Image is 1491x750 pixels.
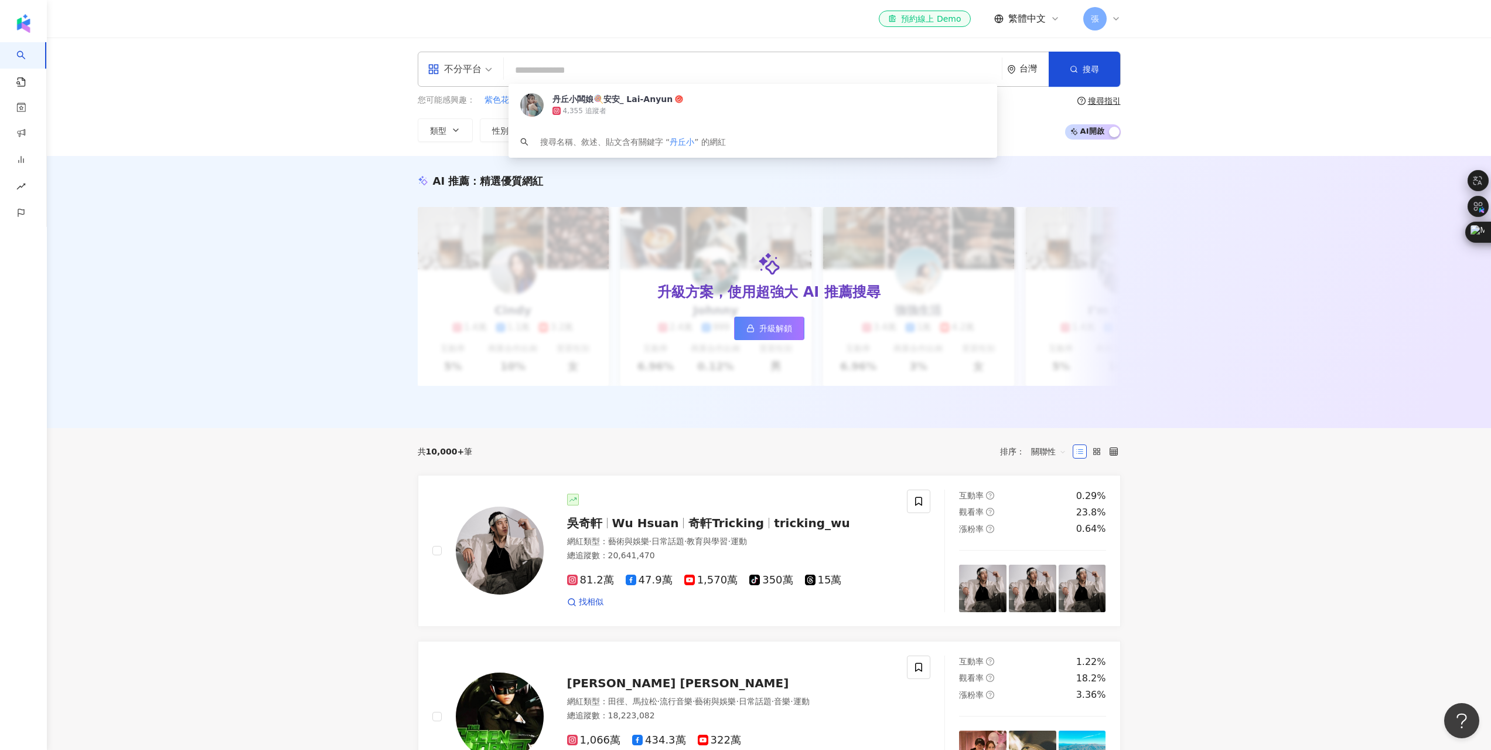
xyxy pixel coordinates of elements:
span: 觀看率 [959,507,984,517]
span: question-circle [986,657,994,666]
span: 教育與學習 [687,537,728,546]
a: 升級解鎖 [734,317,804,340]
span: · [736,697,738,706]
span: 互動率 [625,126,649,135]
span: 47.9萬 [626,574,673,586]
span: question-circle [986,525,994,533]
span: 音樂 [774,697,790,706]
span: 434.3萬 [632,734,686,746]
span: 浪漫伊甸園 [527,94,568,106]
span: 吳奇軒 [567,516,602,530]
iframe: Help Scout Beacon - Open [1444,703,1479,738]
span: 運動 [793,697,810,706]
div: 0.64% [1076,522,1106,535]
div: 搜尋指引 [1088,96,1121,106]
span: 日常話題 [739,697,772,706]
button: 類型 [418,118,473,142]
button: 紫色花園 [484,94,518,107]
span: 藝術與娛樂 [695,697,736,706]
div: 總追蹤數 ： 20,641,470 [567,550,893,562]
div: 排序： [1000,442,1073,461]
span: question-circle [1077,97,1086,105]
span: 322萬 [698,734,741,746]
span: ARIGATO. [578,94,617,106]
div: 台灣 [1019,64,1049,74]
button: ARIGATO. [578,94,617,107]
span: 升級解鎖 [759,324,792,333]
span: 81.2萬 [567,574,614,586]
span: 漲粉率 [959,524,984,534]
a: KOL Avatar吳奇軒Wu Hsuan奇軒Trickingtricking_wu網紅類型：藝術與娛樂·日常話題·教育與學習·運動總追蹤數：20,641,47081.2萬47.9萬1,570萬... [418,475,1121,627]
span: 藝術與娛樂 [608,537,649,546]
img: KOL Avatar [456,507,544,595]
span: question-circle [986,508,994,516]
span: 漲粉率 [959,690,984,700]
img: logo icon [14,14,33,33]
button: 合作費用預估 [753,118,841,142]
span: · [649,537,651,546]
span: 15萬 [805,574,842,586]
span: question-circle [986,674,994,682]
span: 搜尋 [1083,65,1099,74]
span: 精選優質網紅 [480,175,543,187]
span: · [692,697,695,706]
div: AI 推薦 ： [433,174,544,188]
span: 張 [1091,12,1099,25]
button: 追蹤數 [542,118,605,142]
button: CNY新年帽Tee [626,94,683,107]
span: 10,000+ [426,447,465,456]
span: · [684,537,687,546]
span: appstore [428,63,439,75]
span: 1,066萬 [567,734,621,746]
span: 日常話題 [651,537,684,546]
a: 預約線上 Demo [879,11,970,27]
span: 運動 [731,537,747,546]
span: 關聯性 [1031,442,1066,461]
span: tricking_wu [774,516,850,530]
div: 網紅類型 ： [567,536,893,548]
div: 網紅類型 ： [567,696,893,708]
img: post-image [1009,565,1056,612]
div: 1.22% [1076,656,1106,668]
span: 互動率 [959,657,984,666]
span: Wu Hsuan [612,516,679,530]
span: 您可能感興趣： [418,94,475,106]
span: question-circle [986,491,994,500]
img: post-image [959,565,1006,612]
div: 3.36% [1076,688,1106,701]
button: 浪漫伊甸園 [527,94,569,107]
span: 繁體中文 [1008,12,1046,25]
span: 性別 [492,126,509,135]
span: 更多篩選 [873,125,906,135]
div: 18.2% [1076,672,1106,685]
span: [PERSON_NAME] [PERSON_NAME] [567,676,789,690]
span: 奇軒Tricking [688,516,764,530]
span: 觀看率 [959,673,984,683]
div: 總追蹤數 ： 18,223,082 [567,710,893,722]
span: 350萬 [749,574,793,586]
span: 追蹤數 [554,126,579,135]
span: 觀看率 [695,126,719,135]
span: rise [16,175,26,201]
span: 互動率 [959,491,984,500]
div: 預約線上 Demo [888,13,961,25]
div: 23.8% [1076,506,1106,519]
span: · [772,697,774,706]
span: 1,570萬 [684,574,738,586]
span: 流行音樂 [660,697,692,706]
span: 類型 [430,126,446,135]
div: 0.29% [1076,490,1106,503]
button: 更多篩選 [848,118,918,142]
a: search [16,42,40,88]
button: 性別 [480,118,535,142]
span: 田徑、馬拉松 [608,697,657,706]
button: 互動率 [612,118,675,142]
div: 升級方案，使用超強大 AI 推薦搜尋 [657,283,880,303]
span: environment [1007,65,1016,74]
span: · [728,537,730,546]
div: 不分平台 [428,60,482,79]
button: 觀看率 [683,118,746,142]
span: CNY新年帽Tee [627,94,682,106]
div: 共 筆 [418,447,473,456]
span: · [657,697,660,706]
